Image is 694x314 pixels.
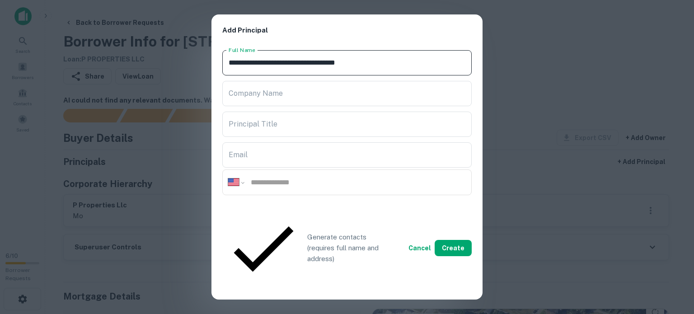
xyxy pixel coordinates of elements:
[229,46,255,54] label: Full Name
[211,14,483,47] h2: Add Principal
[405,240,435,256] button: Cancel
[435,240,472,256] button: Create
[649,242,694,285] iframe: Chat Widget
[307,232,387,264] p: Generate contacts (requires full name and address)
